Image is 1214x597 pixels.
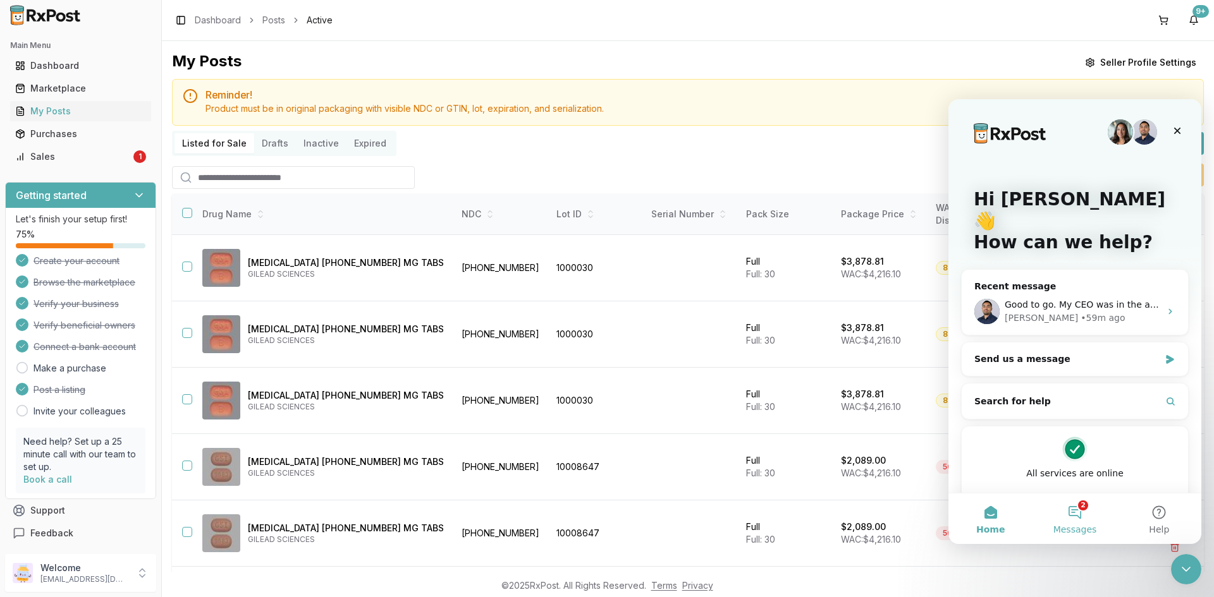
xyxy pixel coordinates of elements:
[454,235,549,301] td: [PHONE_NUMBER]
[16,188,87,203] h3: Getting started
[175,133,254,154] button: Listed for Sale
[549,301,644,368] td: 1000030
[651,208,731,220] div: Serial Number
[16,213,145,226] p: Let's finish your setup first!
[5,78,156,99] button: Marketplace
[746,401,775,412] span: Full: 30
[5,124,156,144] button: Purchases
[248,468,444,478] p: GILEAD SCIENCES
[936,394,979,407] div: 8% OFF
[34,298,119,310] span: Verify your business
[40,574,128,584] p: [EMAIL_ADDRESS][DOMAIN_NAME]
[5,147,156,167] button: Sales1
[34,405,126,418] a: Invite your colleagues
[5,499,156,522] button: Support
[15,128,146,140] div: Purchases
[10,77,151,100] a: Marketplace
[556,208,636,220] div: Lot ID
[172,51,242,74] div: My Posts
[248,402,444,412] p: GILEAD SCIENCES
[549,235,644,301] td: 1000030
[218,20,240,43] div: Close
[202,448,240,486] img: Biktarvy 50-200-25 MG TABS
[841,534,901,545] span: WAC: $4,216.10
[5,101,156,121] button: My Posts
[13,243,240,277] div: Send us a message
[202,208,444,220] div: Drug Name
[34,383,85,396] span: Post a listing
[936,327,979,341] div: 8% OFF
[936,526,984,540] div: 50% OFF
[746,467,775,478] span: Full: 30
[16,228,35,241] span: 75 %
[739,301,833,368] td: Full
[841,454,886,467] p: $2,089.00
[1077,51,1204,74] button: Seller Profile Settings
[746,268,775,279] span: Full: 30
[105,426,149,435] span: Messages
[30,527,73,540] span: Feedback
[948,99,1201,544] iframe: Intercom live chat
[248,455,444,468] p: [MEDICAL_DATA] [PHONE_NUMBER] MG TABS
[841,268,901,279] span: WAC: $4,216.10
[202,249,240,287] img: Biktarvy 30-120-15 MG TABS
[205,102,1193,115] div: Product must be in original packaging with visible NDC or GTIN, lot, expiration, and serialization.
[195,14,333,27] nav: breadcrumb
[169,394,253,445] button: Help
[841,467,901,478] span: WAC: $4,216.10
[56,212,130,226] div: [PERSON_NAME]
[739,500,833,567] td: Full
[248,389,444,402] p: [MEDICAL_DATA] [PHONE_NUMBER] MG TABS
[1184,10,1204,30] button: 9+
[84,394,168,445] button: Messages
[739,194,833,235] th: Pack Size
[307,14,333,27] span: Active
[5,56,156,76] button: Dashboard
[1163,536,1186,558] button: Delete
[10,123,151,145] a: Purchases
[739,434,833,500] td: Full
[34,341,136,353] span: Connect a bank account
[739,368,833,434] td: Full
[254,133,296,154] button: Drafts
[195,14,241,27] a: Dashboard
[133,150,146,163] div: 1
[549,500,644,567] td: 10008647
[936,202,988,227] div: WAC Discount
[15,150,131,163] div: Sales
[10,100,151,123] a: My Posts
[202,382,240,419] img: Biktarvy 30-120-15 MG TABS
[18,289,235,315] button: Search for help
[936,460,984,474] div: 50% OFF
[651,580,677,591] a: Terms
[202,514,240,552] img: Biktarvy 50-200-25 MG TABS
[841,322,884,334] p: $3,878.81
[23,435,138,473] p: Need help? Set up a 25 minute call with our team to set up.
[5,5,86,25] img: RxPost Logo
[15,82,146,95] div: Marketplace
[841,208,921,220] div: Package Price
[549,368,644,434] td: 1000030
[34,319,135,332] span: Verify beneficial owners
[1193,5,1209,18] div: 9+
[13,563,33,583] img: User avatar
[346,133,394,154] button: Expired
[10,54,151,77] a: Dashboard
[34,362,106,375] a: Make a purchase
[248,323,444,335] p: [MEDICAL_DATA] [PHONE_NUMBER] MG TABS
[202,315,240,353] img: Biktarvy 30-120-15 MG TABS
[26,386,227,411] button: View status page
[746,335,775,346] span: Full: 30
[56,200,427,210] span: Good to go. My CEO was in the area and tried to stop buy but pharmacy was closed
[454,368,549,434] td: [PHONE_NUMBER]
[200,426,221,435] span: Help
[34,255,120,267] span: Create your account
